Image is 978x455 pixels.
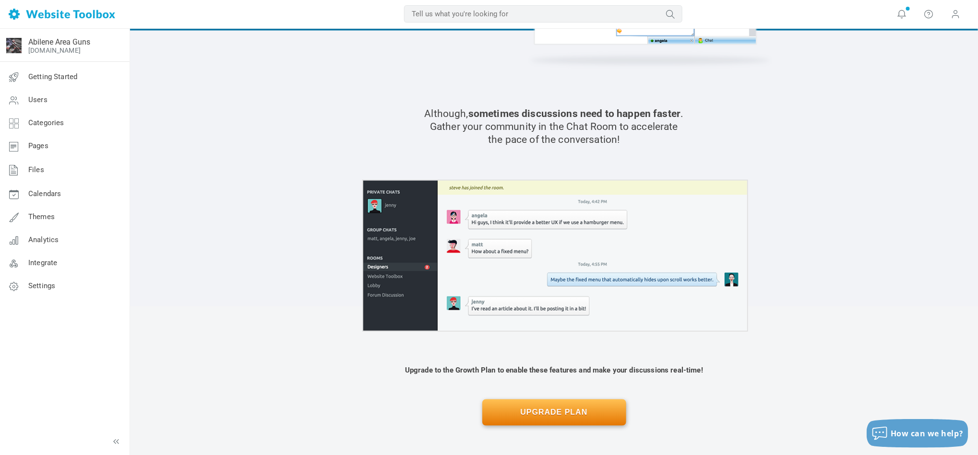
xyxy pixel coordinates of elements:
span: Settings [28,281,55,290]
button: How can we help? [867,419,968,448]
a: [DOMAIN_NAME] [28,47,81,54]
a: Abilene Area Guns [28,37,90,47]
span: Categories [28,118,64,127]
span: the pace of the conversation! [324,133,785,146]
input: Tell us what you're looking for [404,5,682,23]
span: Integrate [28,258,57,267]
a: Upgrade plan [482,399,626,426]
img: chat.png [362,180,748,332]
span: Users [28,95,48,104]
img: merican-flag-gun.jpg [6,38,22,53]
b: sometimes discussions need to happen faster [468,108,680,119]
span: Pages [28,141,48,150]
span: How can we help? [891,428,964,439]
span: Analytics [28,235,59,244]
span: Themes [28,212,55,221]
span: Calendars [28,189,61,198]
span: Getting Started [28,72,77,81]
span: Files [28,165,44,174]
span: Although, . [324,107,785,120]
span: Gather your community in the Chat Room to accelerate [324,120,785,133]
article: Upgrade to the Growth Plan to enable these features and make your discussions real-time! [324,365,785,375]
